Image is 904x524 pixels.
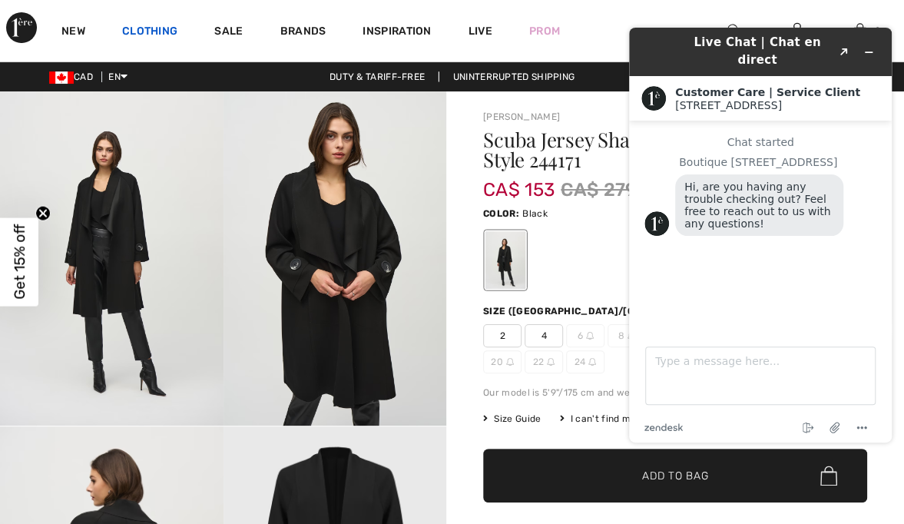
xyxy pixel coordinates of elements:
[483,386,867,400] div: Our model is 5'9"/175 cm and wears a size 6.
[483,449,867,502] button: Add to Bag
[820,466,837,486] img: Bag.svg
[547,358,555,366] img: ring-m.svg
[483,324,522,347] span: 2
[224,91,447,426] img: Scuba Jersey Shawl Collar Coat Style 244171. 2
[61,25,85,41] a: New
[617,15,904,455] iframe: Find more information here
[483,350,522,373] span: 20
[506,358,514,366] img: ring-m.svg
[566,350,604,373] span: 24
[280,25,326,41] a: Brands
[566,324,604,347] span: 6
[122,25,177,41] a: Clothing
[561,176,637,204] span: CA$ 279
[363,25,431,41] span: Inspiration
[483,111,560,122] a: [PERSON_NAME]
[522,208,548,219] span: Black
[483,304,740,318] div: Size ([GEOGRAPHIC_DATA]/[GEOGRAPHIC_DATA]):
[483,164,555,201] span: CA$ 153
[483,130,803,170] h1: Scuba Jersey Shawl Collar Coat Style 244171
[483,412,541,426] span: Size Guide
[588,358,596,366] img: ring-m.svg
[586,332,594,340] img: ring-m.svg
[6,12,37,43] img: 1ère Avenue
[34,11,65,25] span: Chat
[525,324,563,347] span: 4
[525,350,563,373] span: 22
[608,324,646,347] span: 8
[49,71,74,84] img: Canadian Dollar
[483,208,519,219] span: Color:
[49,71,99,82] span: CAD
[214,25,243,41] a: Sale
[529,23,560,39] a: Prom
[108,71,127,82] span: EN
[559,412,656,426] div: I can't find my size
[469,23,492,39] a: Live
[642,468,708,484] span: Add to Bag
[485,231,525,289] div: Black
